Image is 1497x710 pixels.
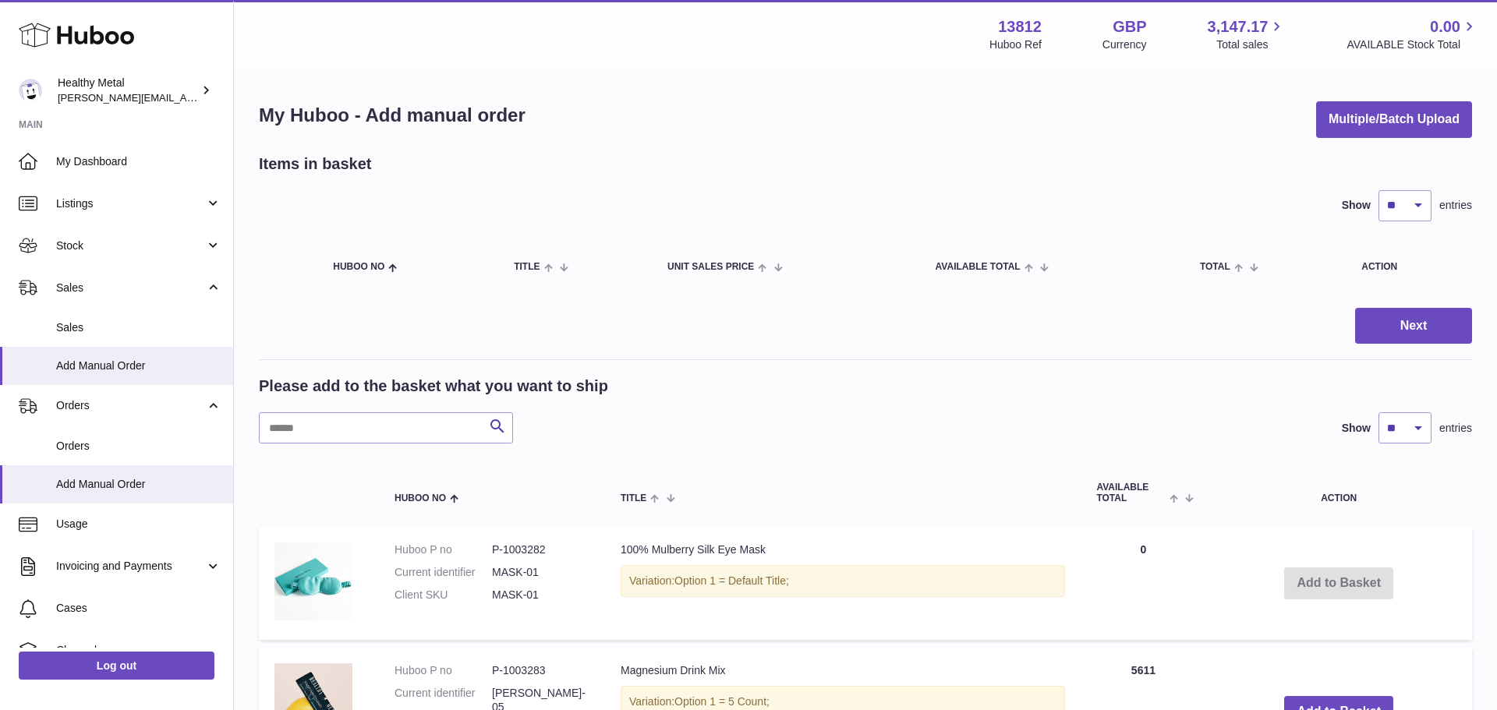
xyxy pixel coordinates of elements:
[1208,16,1286,52] a: 3,147.17 Total sales
[674,695,770,708] span: Option 1 = 5 Count;
[989,37,1042,52] div: Huboo Ref
[492,663,589,678] dd: P-1003283
[56,517,221,532] span: Usage
[56,439,221,454] span: Orders
[395,588,492,602] dt: Client SKU
[1208,16,1269,37] span: 3,147.17
[56,320,221,335] span: Sales
[56,154,221,169] span: My Dashboard
[333,262,384,272] span: Huboo no
[274,542,352,620] img: 100% Mulberry Silk Eye Mask
[259,376,608,397] h2: Please add to the basket what you want to ship
[1347,16,1478,52] a: 0.00 AVAILABLE Stock Total
[259,154,372,175] h2: Items in basket
[56,398,205,413] span: Orders
[19,652,214,680] a: Log out
[1216,37,1286,52] span: Total sales
[1439,198,1472,213] span: entries
[936,262,1021,272] span: AVAILABLE Total
[1200,262,1230,272] span: Total
[492,565,589,580] dd: MASK-01
[56,477,221,492] span: Add Manual Order
[1102,37,1147,52] div: Currency
[58,76,198,105] div: Healthy Metal
[621,565,1065,597] div: Variation:
[1096,482,1166,503] span: AVAILABLE Total
[56,643,221,658] span: Channels
[1342,421,1371,436] label: Show
[1430,16,1460,37] span: 0.00
[667,262,754,272] span: Unit Sales Price
[56,196,205,211] span: Listings
[1205,467,1472,518] th: Action
[1439,421,1472,436] span: entries
[1342,198,1371,213] label: Show
[395,542,492,557] dt: Huboo P no
[56,559,205,574] span: Invoicing and Payments
[621,493,646,503] span: Title
[56,359,221,373] span: Add Manual Order
[492,542,589,557] dd: P-1003282
[395,565,492,580] dt: Current identifier
[1113,16,1146,37] strong: GBP
[56,601,221,616] span: Cases
[1081,527,1205,640] td: 0
[58,91,313,104] span: [PERSON_NAME][EMAIL_ADDRESS][DOMAIN_NAME]
[56,238,205,253] span: Stock
[19,79,42,102] img: jose@healthy-metal.com
[998,16,1042,37] strong: 13812
[395,493,446,503] span: Huboo no
[1316,101,1472,138] button: Multiple/Batch Upload
[605,527,1081,640] td: 100% Mulberry Silk Eye Mask
[56,281,205,295] span: Sales
[259,103,526,128] h1: My Huboo - Add manual order
[395,663,492,678] dt: Huboo P no
[1347,37,1478,52] span: AVAILABLE Stock Total
[674,574,789,587] span: Option 1 = Default Title;
[1361,262,1456,272] div: Action
[514,262,540,272] span: Title
[492,588,589,602] dd: MASK-01
[1355,308,1472,344] button: Next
